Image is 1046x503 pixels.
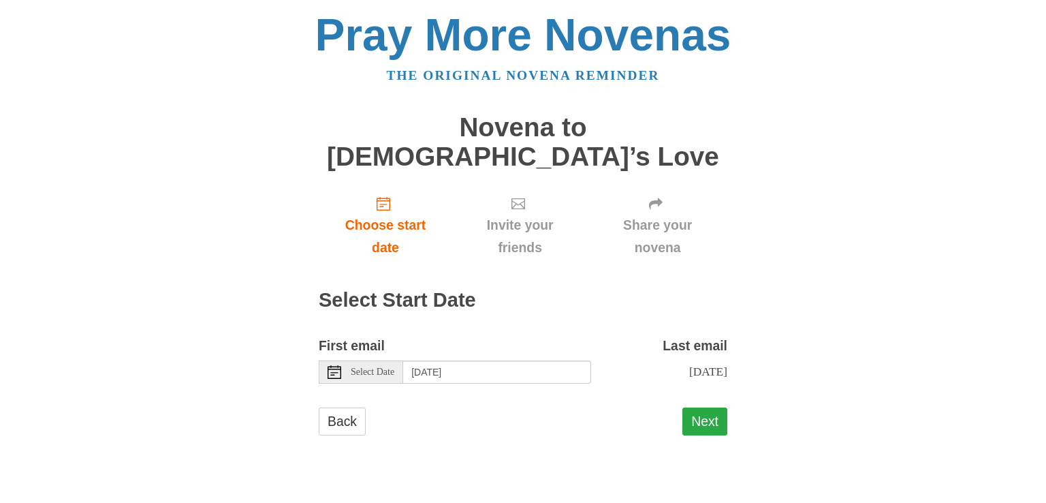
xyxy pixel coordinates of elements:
span: Select Date [351,367,394,377]
h1: Novena to [DEMOGRAPHIC_DATA]’s Love [319,113,727,171]
a: The original novena reminder [387,68,660,82]
span: [DATE] [689,365,727,378]
label: Last email [663,335,727,357]
a: Pray More Novenas [315,10,731,60]
a: Back [319,408,366,436]
span: Share your novena [601,214,714,259]
button: Next [682,408,727,436]
label: First email [319,335,385,357]
span: Invite your friends [466,214,574,259]
input: Use the arrow keys to pick a date [403,361,591,384]
a: Invite your friends [452,185,588,266]
h2: Select Start Date [319,290,727,311]
a: Share your novena [588,185,727,266]
span: Choose start date [332,214,439,259]
a: Choose start date [319,185,452,266]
